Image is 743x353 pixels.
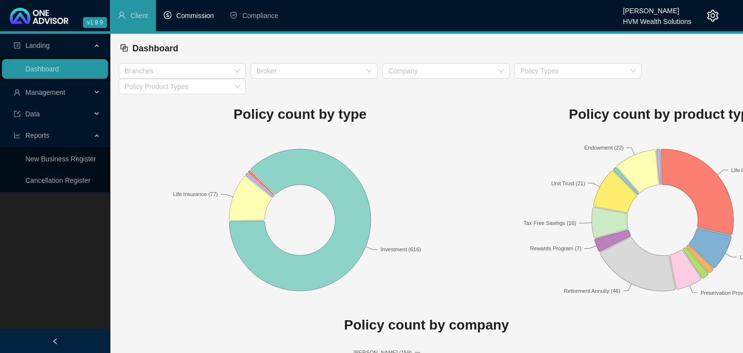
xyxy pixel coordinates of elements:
[25,42,50,49] span: Landing
[242,12,278,20] span: Compliance
[25,110,40,118] span: Data
[118,11,126,19] span: user
[25,65,59,73] a: Dashboard
[530,245,581,251] text: Rewards Program (7)
[707,10,719,22] span: setting
[10,8,68,24] img: 2df55531c6924b55f21c4cf5d4484680-logo-light.svg
[623,2,691,13] div: [PERSON_NAME]
[381,246,421,252] text: Investment (616)
[564,287,621,293] text: Retirement Annuity (46)
[14,89,21,96] span: user
[14,110,21,117] span: import
[14,42,21,49] span: profile
[584,145,624,151] text: Endowment (22)
[130,12,148,20] span: Client
[25,88,65,96] span: Management
[524,220,576,226] text: Tax Free Savings (16)
[164,11,171,19] span: dollar
[230,11,237,19] span: safety
[25,176,90,184] a: Cancellation Register
[25,155,96,163] a: New Business Register
[623,13,691,24] div: HVM Wealth Solutions
[120,44,128,52] span: block
[52,338,59,345] span: left
[132,44,178,53] span: Dashboard
[176,12,214,20] span: Commission
[14,132,21,139] span: line-chart
[119,104,481,125] h1: Policy count by type
[173,191,218,197] text: Life Insurance (77)
[119,314,734,336] h1: Policy count by company
[552,180,586,186] text: Unit Trust (21)
[83,17,107,28] span: v1.9.9
[25,132,49,139] span: Reports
